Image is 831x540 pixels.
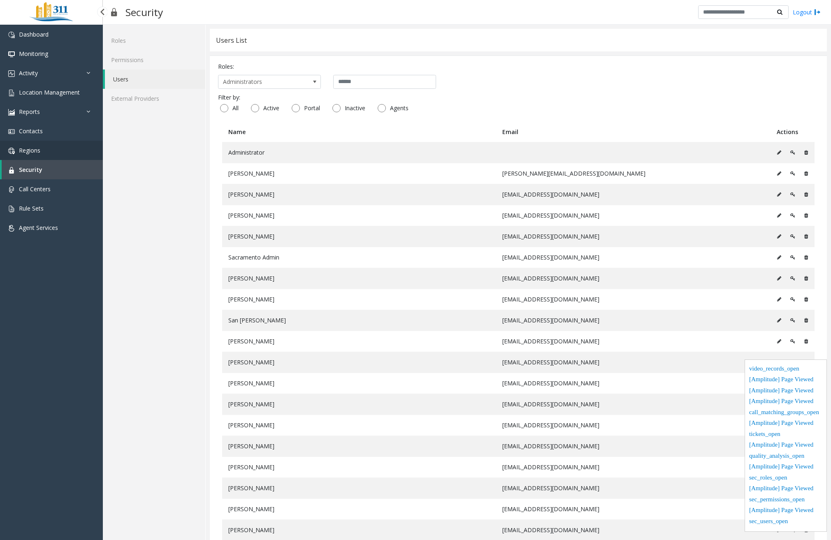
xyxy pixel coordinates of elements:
[218,75,300,88] span: Administrators
[222,436,496,457] td: [PERSON_NAME]
[749,484,822,495] div: [Amplitude] Page Viewed
[749,462,822,473] div: [Amplitude] Page Viewed
[218,93,819,102] div: Filter by:
[749,517,822,528] div: sec_users_open
[2,160,103,179] a: Security
[8,51,15,58] img: 'icon'
[19,69,38,77] span: Activity
[222,498,496,519] td: [PERSON_NAME]
[386,104,413,112] span: Agents
[19,204,44,212] span: Rule Sets
[749,505,822,517] div: [Amplitude] Page Viewed
[222,415,496,436] td: [PERSON_NAME]
[105,70,205,89] a: Users
[341,104,369,112] span: Inactive
[749,429,822,440] div: tickets_open
[749,408,822,419] div: call_matching_groups_open
[103,31,205,50] a: Roles
[222,122,496,142] th: Name
[292,104,300,112] input: Portal
[222,373,496,394] td: [PERSON_NAME]
[496,477,770,498] td: [EMAIL_ADDRESS][DOMAIN_NAME]
[496,331,770,352] td: [EMAIL_ADDRESS][DOMAIN_NAME]
[496,122,770,142] th: Email
[222,352,496,373] td: [PERSON_NAME]
[222,205,496,226] td: [PERSON_NAME]
[8,70,15,77] img: 'icon'
[749,451,822,462] div: quality_analysis_open
[749,396,822,408] div: [Amplitude] Page Viewed
[220,104,228,112] input: All
[222,184,496,205] td: [PERSON_NAME]
[103,50,205,70] a: Permissions
[228,104,243,112] span: All
[222,394,496,415] td: [PERSON_NAME]
[19,30,49,38] span: Dashboard
[749,375,822,386] div: [Amplitude] Page Viewed
[222,142,496,163] td: Administrator
[332,104,341,112] input: Inactive
[121,2,167,22] h3: Security
[8,32,15,38] img: 'icon'
[19,127,43,135] span: Contacts
[216,35,247,46] div: Users List
[8,109,15,116] img: 'icon'
[496,436,770,457] td: [EMAIL_ADDRESS][DOMAIN_NAME]
[496,394,770,415] td: [EMAIL_ADDRESS][DOMAIN_NAME]
[222,477,496,498] td: [PERSON_NAME]
[300,104,324,112] span: Portal
[496,226,770,247] td: [EMAIL_ADDRESS][DOMAIN_NAME]
[19,50,48,58] span: Monitoring
[19,185,51,193] span: Call Centers
[496,163,770,184] td: [PERSON_NAME][EMAIL_ADDRESS][DOMAIN_NAME]
[8,186,15,193] img: 'icon'
[222,289,496,310] td: [PERSON_NAME]
[496,352,770,373] td: [EMAIL_ADDRESS][DOMAIN_NAME]
[222,457,496,477] td: [PERSON_NAME]
[378,104,386,112] input: Agents
[749,440,822,451] div: [Amplitude] Page Viewed
[222,247,496,268] td: Sacramento Admin
[222,310,496,331] td: San [PERSON_NAME]
[111,2,117,22] img: pageIcon
[8,206,15,212] img: 'icon'
[8,90,15,96] img: 'icon'
[496,247,770,268] td: [EMAIL_ADDRESS][DOMAIN_NAME]
[749,386,822,397] div: [Amplitude] Page Viewed
[251,104,259,112] input: Active
[496,310,770,331] td: [EMAIL_ADDRESS][DOMAIN_NAME]
[103,89,205,108] a: External Providers
[749,364,822,375] div: video_records_open
[222,331,496,352] td: [PERSON_NAME]
[19,224,58,232] span: Agent Services
[19,88,80,96] span: Location Management
[8,225,15,232] img: 'icon'
[749,418,822,429] div: [Amplitude] Page Viewed
[749,495,822,506] div: sec_permissions_open
[222,226,496,247] td: [PERSON_NAME]
[222,268,496,289] td: [PERSON_NAME]
[496,373,770,394] td: [EMAIL_ADDRESS][DOMAIN_NAME]
[8,148,15,154] img: 'icon'
[19,166,42,174] span: Security
[496,498,770,519] td: [EMAIL_ADDRESS][DOMAIN_NAME]
[496,205,770,226] td: [EMAIL_ADDRESS][DOMAIN_NAME]
[771,122,815,142] th: Actions
[8,167,15,174] img: 'icon'
[496,184,770,205] td: [EMAIL_ADDRESS][DOMAIN_NAME]
[19,146,40,154] span: Regions
[259,104,283,112] span: Active
[496,289,770,310] td: [EMAIL_ADDRESS][DOMAIN_NAME]
[749,473,822,484] div: sec_roles_open
[8,128,15,135] img: 'icon'
[496,415,770,436] td: [EMAIL_ADDRESS][DOMAIN_NAME]
[19,108,40,116] span: Reports
[793,8,821,16] a: Logout
[496,457,770,477] td: [EMAIL_ADDRESS][DOMAIN_NAME]
[222,163,496,184] td: [PERSON_NAME]
[814,8,821,16] img: logout
[218,62,819,71] div: Roles:
[496,268,770,289] td: [EMAIL_ADDRESS][DOMAIN_NAME]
